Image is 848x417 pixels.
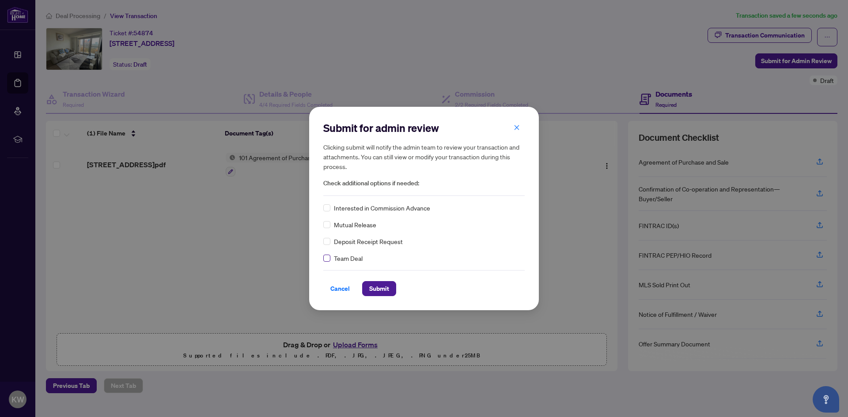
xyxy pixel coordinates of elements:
span: Team Deal [334,253,363,263]
button: Submit [362,281,396,296]
span: Cancel [330,282,350,296]
span: Check additional options if needed: [323,178,525,188]
span: Deposit Receipt Request [334,237,403,246]
button: Cancel [323,281,357,296]
span: Interested in Commission Advance [334,203,430,213]
h2: Submit for admin review [323,121,525,135]
button: Open asap [813,386,839,413]
span: close [514,124,520,131]
h5: Clicking submit will notify the admin team to review your transaction and attachments. You can st... [323,142,525,171]
span: Submit [369,282,389,296]
span: Mutual Release [334,220,376,229]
